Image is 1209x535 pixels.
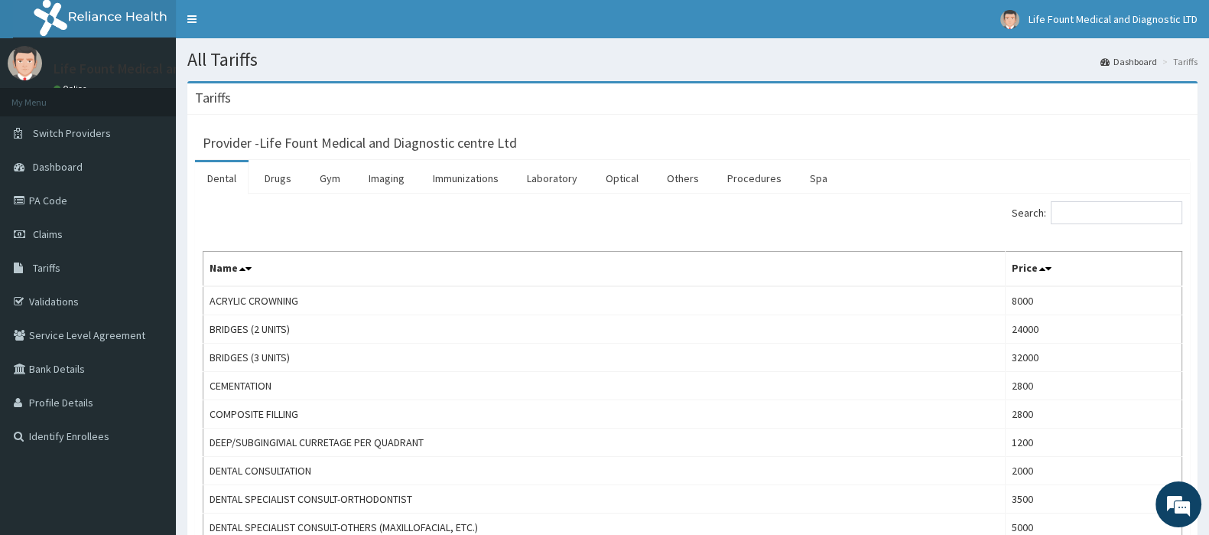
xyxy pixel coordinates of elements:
[798,162,840,194] a: Spa
[54,83,90,94] a: Online
[1006,344,1182,372] td: 32000
[203,136,517,150] h3: Provider - Life Fount Medical and Diagnostic centre Ltd
[28,77,62,115] img: d_794563401_company_1708531726252_794563401
[203,315,1006,344] td: BRIDGES (2 UNITS)
[195,91,231,105] h3: Tariffs
[252,162,304,194] a: Drugs
[33,126,111,140] span: Switch Providers
[1006,286,1182,315] td: 8000
[203,429,1006,457] td: DEEP/SUBGINGIVIAL CURRETAGE PER QUADRANT
[1006,429,1182,457] td: 1200
[89,166,211,321] span: We're online!
[1000,10,1019,29] img: User Image
[1006,372,1182,400] td: 2800
[8,46,42,80] img: User Image
[593,162,651,194] a: Optical
[356,162,417,194] a: Imaging
[1029,12,1198,26] span: Life Fount Medical and Diagnostic LTD
[33,227,63,241] span: Claims
[1159,55,1198,68] li: Tariffs
[515,162,590,194] a: Laboratory
[33,261,60,275] span: Tariffs
[1006,400,1182,429] td: 2800
[203,252,1006,287] th: Name
[195,162,249,194] a: Dental
[1051,201,1182,224] input: Search:
[1006,485,1182,514] td: 3500
[1012,201,1182,224] label: Search:
[8,365,291,419] textarea: Type your message and hit 'Enter'
[203,344,1006,372] td: BRIDGES (3 UNITS)
[203,485,1006,514] td: DENTAL SPECIALIST CONSULT-ORTHODONTIST
[715,162,794,194] a: Procedures
[80,86,257,106] div: Chat with us now
[54,62,280,76] p: Life Fount Medical and Diagnostic LTD
[203,457,1006,485] td: DENTAL CONSULTATION
[655,162,711,194] a: Others
[307,162,353,194] a: Gym
[203,400,1006,429] td: COMPOSITE FILLING
[187,50,1198,70] h1: All Tariffs
[251,8,288,44] div: Minimize live chat window
[203,286,1006,315] td: ACRYLIC CROWNING
[1006,315,1182,344] td: 24000
[1006,457,1182,485] td: 2000
[421,162,511,194] a: Immunizations
[33,160,83,174] span: Dashboard
[1100,55,1157,68] a: Dashboard
[1006,252,1182,287] th: Price
[203,372,1006,400] td: CEMENTATION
